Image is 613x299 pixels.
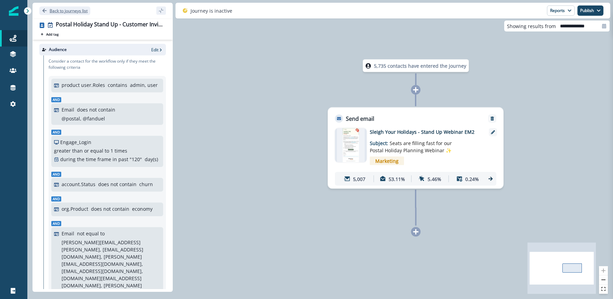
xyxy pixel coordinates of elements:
[115,147,127,154] p: times
[49,47,67,53] p: Audience
[108,81,127,89] p: contains
[51,130,61,135] span: And
[465,175,479,182] p: 0.24%
[346,115,374,123] p: Send email
[374,62,466,69] p: 5,735 contacts have entered the journey
[62,81,105,89] p: product user.Roles
[599,275,608,285] button: zoom out
[54,147,109,154] p: greater than or equal to
[370,140,452,154] span: Seats are filling fast for our Postal Holiday Planning Webinar ✨
[77,106,115,113] p: does not contain
[60,139,91,146] p: Engage_Login
[56,21,163,29] div: Postal Holiday Stand Up - Customer Invite EM2
[132,205,153,212] p: economy
[130,156,142,163] p: " 120 "
[51,172,61,177] span: And
[370,135,455,154] p: Subject:
[151,47,163,53] button: Edit
[39,31,60,37] button: Add tag
[370,157,404,165] span: Marketing
[46,32,58,36] p: Add tag
[487,116,498,121] button: Remove
[145,156,158,163] p: day(s)
[39,6,90,15] button: Go back
[353,175,365,182] p: 5,007
[139,181,153,188] p: churn
[328,107,504,189] div: Send emailRemoveemail asset unavailableSleigh Your Holidays - Stand Up Webinar EM2Subject: Seats ...
[110,147,113,154] p: 1
[62,205,88,212] p: org.Product
[156,6,166,15] button: sidebar collapse toggle
[49,58,166,70] p: Consider a contact for the workflow only if they meet the following criteria
[130,81,158,89] p: admin, user
[9,6,18,16] img: Inflection
[60,156,111,163] p: during the time frame
[50,8,88,14] p: Back to journeys list
[51,196,61,201] span: And
[91,205,129,212] p: does not contain
[51,221,61,226] span: And
[577,5,603,16] button: Publish
[370,128,479,135] p: Sleigh Your Holidays - Stand Up Webinar EM2
[428,175,441,182] p: 5.46%
[62,115,105,122] p: @postal, @fanduel
[51,97,61,102] span: And
[113,156,128,163] p: in past
[98,181,136,188] p: does not contain
[507,23,556,30] p: Showing results from
[337,128,365,162] img: email asset unavailable
[77,230,105,237] p: not equal to
[62,230,74,237] p: Email
[151,47,158,53] p: Edit
[547,5,575,16] button: Reports
[599,285,608,294] button: fit view
[62,181,95,188] p: account.Status
[350,60,482,72] div: 5,735 contacts have entered the journey
[62,106,74,113] p: Email
[191,7,232,14] p: Journey is inactive
[389,175,405,182] p: 53.11%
